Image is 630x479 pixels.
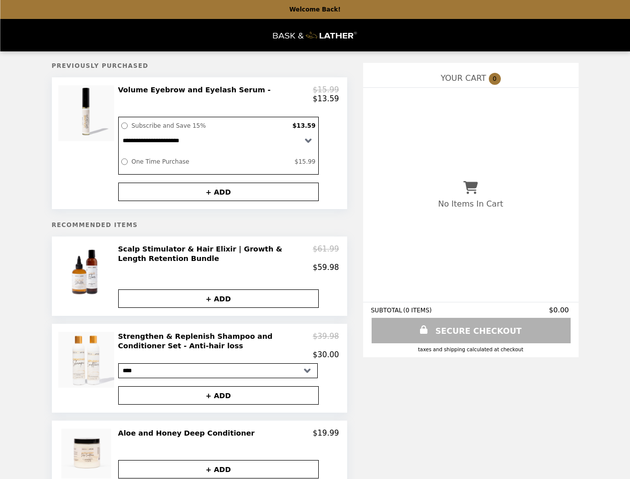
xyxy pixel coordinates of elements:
[58,85,117,141] img: Volume Eyebrow and Eyelash Serum -
[119,132,318,149] select: Select a subscription option
[313,263,339,272] p: $59.98
[289,6,341,13] p: Welcome Back!
[292,156,318,168] label: $15.99
[58,332,117,388] img: Strengthen & Replenish Shampoo and Conditioner Set - Anti-hair loss
[118,386,319,405] button: + ADD
[118,460,319,479] button: + ADD
[61,429,114,479] img: Aloe and Honey Deep Conditioner
[313,244,339,263] p: $61.99
[118,332,313,350] h2: Strengthen & Replenish Shampoo and Conditioner Set - Anti-hair loss
[129,120,290,132] label: Subscribe and Save 15%
[313,429,339,438] p: $19.99
[371,307,404,314] span: SUBTOTAL
[403,307,431,314] span: ( 0 ITEMS )
[52,62,347,69] h5: Previously Purchased
[313,85,339,94] p: $15.99
[313,94,339,103] p: $13.59
[58,244,117,300] img: Scalp Stimulator & Hair Elixir | Growth & Length Retention Bundle
[118,244,313,263] h2: Scalp Stimulator & Hair Elixir | Growth & Length Retention Bundle
[118,429,259,438] h2: Aloe and Honey Deep Conditioner
[129,156,292,168] label: One Time Purchase
[489,73,501,85] span: 0
[313,332,339,350] p: $39.98
[273,25,357,45] img: Brand Logo
[118,289,319,308] button: + ADD
[440,73,486,83] span: YOUR CART
[438,199,503,209] p: No Items In Cart
[118,85,275,94] h2: Volume Eyebrow and Eyelash Serum -
[52,222,347,229] h5: Recommended Items
[371,347,571,352] div: Taxes and Shipping calculated at checkout
[290,120,318,132] label: $13.59
[118,183,319,201] button: + ADD
[549,306,570,314] span: $0.00
[118,363,318,378] select: Select a product variant
[313,350,339,359] p: $30.00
